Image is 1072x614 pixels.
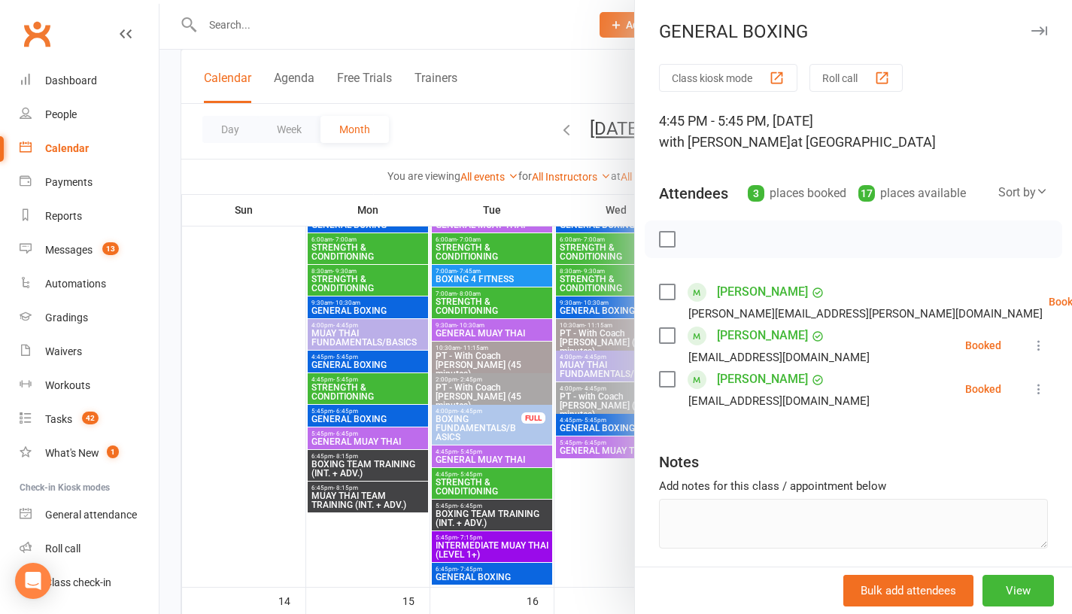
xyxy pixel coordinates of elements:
[659,183,728,204] div: Attendees
[20,436,159,470] a: What's New1
[20,532,159,566] a: Roll call
[748,183,846,204] div: places booked
[717,280,808,304] a: [PERSON_NAME]
[20,335,159,369] a: Waivers
[45,509,137,521] div: General attendance
[20,199,159,233] a: Reports
[20,132,159,166] a: Calendar
[659,134,791,150] span: with [PERSON_NAME]
[45,74,97,87] div: Dashboard
[45,345,82,357] div: Waivers
[20,64,159,98] a: Dashboard
[45,210,82,222] div: Reports
[688,348,870,367] div: [EMAIL_ADDRESS][DOMAIN_NAME]
[791,134,936,150] span: at [GEOGRAPHIC_DATA]
[107,445,119,458] span: 1
[45,447,99,459] div: What's New
[635,21,1072,42] div: GENERAL BOXING
[858,183,966,204] div: places available
[20,403,159,436] a: Tasks 42
[45,543,80,555] div: Roll call
[45,244,93,256] div: Messages
[748,185,764,202] div: 3
[659,451,699,473] div: Notes
[20,166,159,199] a: Payments
[659,64,797,92] button: Class kiosk mode
[659,111,1048,153] div: 4:45 PM - 5:45 PM, [DATE]
[18,15,56,53] a: Clubworx
[20,233,159,267] a: Messages 13
[20,566,159,600] a: Class kiosk mode
[717,324,808,348] a: [PERSON_NAME]
[45,576,111,588] div: Class check-in
[20,98,159,132] a: People
[659,477,1048,495] div: Add notes for this class / appointment below
[45,278,106,290] div: Automations
[965,340,1001,351] div: Booked
[20,369,159,403] a: Workouts
[688,304,1043,324] div: [PERSON_NAME][EMAIL_ADDRESS][PERSON_NAME][DOMAIN_NAME]
[20,267,159,301] a: Automations
[858,185,875,202] div: 17
[965,384,1001,394] div: Booked
[45,108,77,120] div: People
[982,575,1054,606] button: View
[809,64,903,92] button: Roll call
[20,301,159,335] a: Gradings
[998,183,1048,202] div: Sort by
[843,575,973,606] button: Bulk add attendees
[20,498,159,532] a: General attendance kiosk mode
[102,242,119,255] span: 13
[45,379,90,391] div: Workouts
[45,142,89,154] div: Calendar
[45,413,72,425] div: Tasks
[717,367,808,391] a: [PERSON_NAME]
[82,412,99,424] span: 42
[45,312,88,324] div: Gradings
[15,563,51,599] div: Open Intercom Messenger
[45,176,93,188] div: Payments
[688,391,870,411] div: [EMAIL_ADDRESS][DOMAIN_NAME]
